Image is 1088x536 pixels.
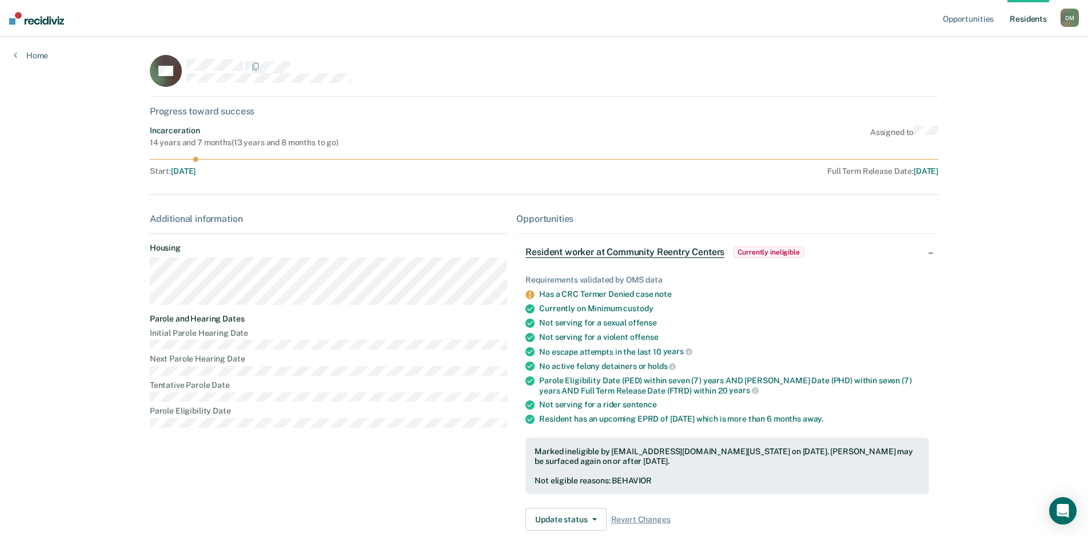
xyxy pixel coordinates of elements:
[535,476,920,486] div: Not eligible reasons: BEHAVIOR
[150,314,507,324] dt: Parole and Hearing Dates
[1061,9,1079,27] button: DM
[914,166,938,176] span: [DATE]
[14,50,48,61] a: Home
[150,243,507,253] dt: Housing
[516,234,938,271] div: Resident worker at Community Reentry CentersCurrently ineligible
[150,380,507,390] dt: Tentative Parole Date
[516,213,938,224] div: Opportunities
[150,328,507,338] dt: Initial Parole Hearing Date
[539,361,929,371] div: No active felony detainers or
[623,304,653,313] span: custody
[539,414,929,424] div: Resident has an upcoming EPRD of [DATE] which is more than 6 months
[150,166,509,176] div: Start :
[539,318,929,328] div: Not serving for a sexual
[623,400,657,409] span: sentence
[525,508,606,531] button: Update status
[539,304,929,313] div: Currently on Minimum
[648,362,676,371] span: holds
[539,376,929,395] div: Parole Eligibility Date (PED) within seven (7) years AND [PERSON_NAME] Date (PHD) within seven (7...
[539,400,929,410] div: Not serving for a rider
[729,386,758,395] span: years
[150,126,338,136] div: Incarceration
[734,247,804,258] span: Currently ineligible
[803,414,823,423] span: away.
[525,247,724,258] span: Resident worker at Community Reentry Centers
[9,12,64,25] img: Recidiviz
[1061,9,1079,27] div: D M
[171,166,196,176] span: [DATE]
[150,354,507,364] dt: Next Parole Hearing Date
[539,332,929,342] div: Not serving for a violent
[525,275,929,285] div: Requirements validated by OMS data
[663,347,692,356] span: years
[628,318,657,327] span: offense
[150,213,507,224] div: Additional information
[611,515,671,525] span: Revert Changes
[150,406,507,416] dt: Parole Eligibility Date
[1049,497,1077,525] div: Open Intercom Messenger
[539,289,929,299] div: Has a CRC Termer Denied case note
[150,106,938,117] div: Progress toward success
[630,332,659,342] span: offense
[870,126,938,148] div: Assigned to
[535,447,920,466] div: Marked ineligible by [EMAIL_ADDRESS][DOMAIN_NAME][US_STATE] on [DATE]. [PERSON_NAME] may be surfa...
[539,347,929,357] div: No escape attempts in the last 10
[150,138,338,148] div: 14 years and 7 months ( 13 years and 8 months to go )
[514,166,938,176] div: Full Term Release Date :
